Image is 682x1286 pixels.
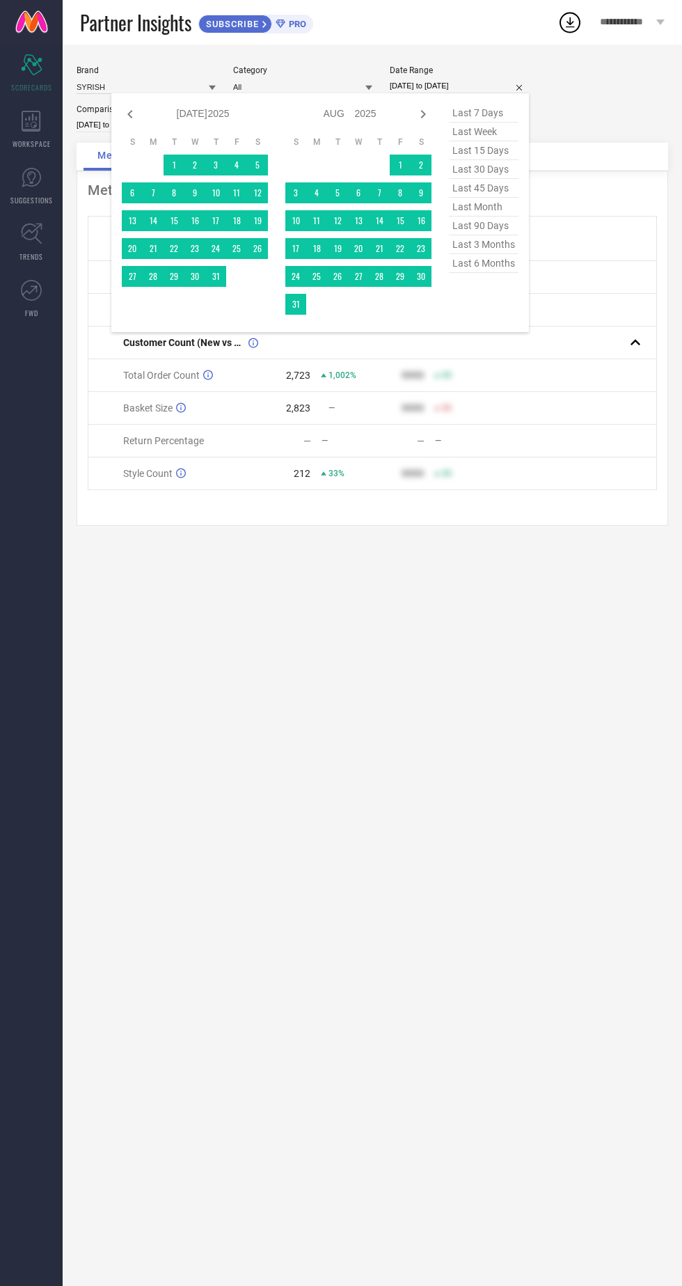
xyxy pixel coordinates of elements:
th: Thursday [369,136,390,148]
td: Thu Jul 10 2025 [205,182,226,203]
td: Mon Aug 04 2025 [306,182,327,203]
span: SUBSCRIBE [199,19,262,29]
td: Thu Aug 14 2025 [369,210,390,231]
div: Category [233,65,372,75]
th: Wednesday [348,136,369,148]
div: Next month [415,106,431,123]
td: Fri Jul 11 2025 [226,182,247,203]
td: Sat Aug 16 2025 [411,210,431,231]
td: Thu Jul 17 2025 [205,210,226,231]
td: Mon Aug 25 2025 [306,266,327,287]
td: Sun Jul 13 2025 [122,210,143,231]
span: last 90 days [449,217,518,235]
span: 50 [442,370,452,380]
td: Sun Aug 03 2025 [285,182,306,203]
span: WORKSPACE [13,139,51,149]
td: Sat Aug 23 2025 [411,238,431,259]
td: Sun Jul 06 2025 [122,182,143,203]
span: Total Order Count [123,370,200,381]
td: Tue Jul 01 2025 [164,155,184,175]
td: Wed Aug 13 2025 [348,210,369,231]
td: Sun Aug 17 2025 [285,238,306,259]
span: 33% [328,469,344,478]
span: Return Percentage [123,435,204,446]
td: Thu Jul 03 2025 [205,155,226,175]
td: Wed Aug 06 2025 [348,182,369,203]
span: — [328,403,335,413]
td: Sun Jul 20 2025 [122,238,143,259]
span: last 45 days [449,179,518,198]
td: Mon Aug 11 2025 [306,210,327,231]
td: Mon Jul 14 2025 [143,210,164,231]
td: Wed Jul 16 2025 [184,210,205,231]
td: Sat Aug 02 2025 [411,155,431,175]
td: Thu Aug 28 2025 [369,266,390,287]
div: — [303,435,311,446]
th: Tuesday [327,136,348,148]
th: Thursday [205,136,226,148]
td: Thu Aug 07 2025 [369,182,390,203]
td: Mon Jul 28 2025 [143,266,164,287]
td: Thu Jul 31 2025 [205,266,226,287]
span: last 3 months [449,235,518,254]
span: last month [449,198,518,217]
div: Open download list [557,10,582,35]
div: 2,823 [286,402,310,414]
th: Monday [143,136,164,148]
th: Monday [306,136,327,148]
td: Sat Aug 30 2025 [411,266,431,287]
span: last 30 days [449,160,518,179]
span: TRENDS [19,251,43,262]
td: Sun Aug 24 2025 [285,266,306,287]
div: 9999 [402,402,424,414]
td: Wed Aug 27 2025 [348,266,369,287]
th: Sunday [285,136,306,148]
div: 9999 [402,468,424,479]
td: Fri Aug 15 2025 [390,210,411,231]
td: Fri Jul 18 2025 [226,210,247,231]
div: Brand [77,65,216,75]
td: Thu Aug 21 2025 [369,238,390,259]
td: Fri Jul 04 2025 [226,155,247,175]
div: — [435,436,485,446]
td: Fri Aug 08 2025 [390,182,411,203]
th: Friday [226,136,247,148]
td: Fri Aug 01 2025 [390,155,411,175]
input: Select comparison period [77,118,216,132]
td: Tue Aug 19 2025 [327,238,348,259]
td: Sat Jul 05 2025 [247,155,268,175]
div: — [322,436,372,446]
td: Sun Jul 27 2025 [122,266,143,287]
span: 50 [442,469,452,478]
span: PRO [285,19,306,29]
td: Wed Jul 02 2025 [184,155,205,175]
td: Sat Jul 19 2025 [247,210,268,231]
th: Friday [390,136,411,148]
a: SUBSCRIBEPRO [198,11,313,33]
span: last 6 months [449,254,518,273]
td: Sat Jul 12 2025 [247,182,268,203]
td: Tue Aug 12 2025 [327,210,348,231]
td: Wed Aug 20 2025 [348,238,369,259]
td: Mon Aug 18 2025 [306,238,327,259]
span: last 7 days [449,104,518,123]
td: Sun Aug 10 2025 [285,210,306,231]
td: Sat Aug 09 2025 [411,182,431,203]
th: Wednesday [184,136,205,148]
span: FWD [25,308,38,318]
td: Tue Jul 15 2025 [164,210,184,231]
span: last 15 days [449,141,518,160]
span: SUGGESTIONS [10,195,53,205]
td: Mon Jul 07 2025 [143,182,164,203]
td: Wed Jul 30 2025 [184,266,205,287]
div: 9999 [402,370,424,381]
input: Select date range [390,79,529,93]
td: Mon Jul 21 2025 [143,238,164,259]
td: Thu Jul 24 2025 [205,238,226,259]
span: Style Count [123,468,173,479]
div: Metrics [88,182,657,198]
td: Tue Aug 05 2025 [327,182,348,203]
td: Fri Jul 25 2025 [226,238,247,259]
div: Previous month [122,106,138,123]
th: Saturday [247,136,268,148]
